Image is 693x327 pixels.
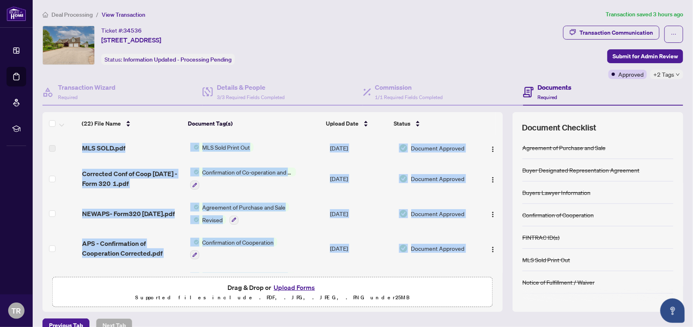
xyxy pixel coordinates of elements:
[326,119,359,128] span: Upload Date
[522,255,570,264] div: MLS Sold Print Out
[101,26,142,35] div: Ticket #:
[190,203,199,212] img: Status Icon
[490,146,496,152] img: Logo
[522,278,595,287] div: Notice of Fulfillment / Waiver
[522,233,559,242] div: FINTRAC ID(s)
[671,31,677,37] span: ellipsis
[676,73,680,77] span: down
[101,54,235,65] div: Status:
[199,238,277,247] span: Confirmation of Cooperation
[411,174,465,183] span: Document Approved
[7,6,26,21] img: logo
[323,112,390,135] th: Upload Date
[101,35,161,45] span: [STREET_ADDRESS]
[607,49,683,63] button: Submit for Admin Review
[327,196,395,231] td: [DATE]
[375,82,443,92] h4: Commission
[579,26,653,39] div: Transaction Communication
[96,10,98,19] li: /
[660,298,685,323] button: Open asap
[618,70,644,79] span: Approved
[327,135,395,161] td: [DATE]
[78,112,185,135] th: (22) File Name
[522,122,597,133] span: Document Checklist
[190,143,254,152] button: Status IconMLS Sold Print Out
[58,82,116,92] h4: Transaction Wizard
[538,82,572,92] h4: Documents
[394,119,410,128] span: Status
[486,242,499,255] button: Logo
[399,209,408,218] img: Document Status
[538,94,557,100] span: Required
[217,82,285,92] h4: Details & People
[522,166,640,175] div: Buyer Designated Representation Agreement
[411,209,465,218] span: Document Approved
[43,26,94,64] img: IMG-X12080808_1.jpg
[199,215,226,224] span: Revised
[199,143,254,152] span: MLS Sold Print Out
[51,11,93,18] span: Deal Processing
[58,293,488,303] p: Supported files include .PDF, .JPG, .JPEG, .PNG under 25 MB
[522,210,594,219] div: Confirmation of Cooperation
[123,27,142,34] span: 34536
[82,119,121,128] span: (22) File Name
[190,238,277,260] button: Status IconConfirmation of Cooperation
[399,144,408,152] img: Document Status
[522,188,590,197] div: Buyers Lawyer Information
[563,26,660,40] button: Transaction Communication
[82,169,184,188] span: Corrected Conf of Coop [DATE] - Form 320 1.pdf
[327,231,395,266] td: [DATE]
[486,141,499,155] button: Logo
[522,143,606,152] div: Agreement of Purchase and Sale
[82,143,125,153] span: MLS SOLD.pdf
[190,215,199,224] img: Status Icon
[190,168,296,190] button: Status IconConfirmation of Co-operation and Representation—Buyer/Seller
[271,282,317,293] button: Upload Forms
[190,238,199,247] img: Status Icon
[190,143,199,152] img: Status Icon
[490,211,496,218] img: Logo
[653,70,674,79] span: +2 Tags
[327,266,395,301] td: [DATE]
[327,161,395,196] td: [DATE]
[199,203,289,212] span: Agreement of Purchase and Sale
[190,272,199,281] img: Status Icon
[486,172,499,185] button: Logo
[42,12,48,18] span: home
[613,50,678,63] span: Submit for Admin Review
[185,112,323,135] th: Document Tag(s)
[199,168,296,177] span: Confirmation of Co-operation and Representation—Buyer/Seller
[399,174,408,183] img: Document Status
[606,10,683,19] article: Transaction saved 3 hours ago
[390,112,473,135] th: Status
[490,177,496,183] img: Logo
[227,282,317,293] span: Drag & Drop or
[190,168,199,177] img: Status Icon
[58,94,78,100] span: Required
[399,244,408,253] img: Document Status
[190,272,296,294] button: Status Icon124 Notice of Fulfillment of Condition(s) - Agreement of Purchase and Sale
[199,272,296,281] span: 124 Notice of Fulfillment of Condition(s) - Agreement of Purchase and Sale
[217,94,285,100] span: 3/3 Required Fields Completed
[190,203,289,225] button: Status IconAgreement of Purchase and SaleStatus IconRevised
[486,207,499,220] button: Logo
[53,277,492,307] span: Drag & Drop orUpload FormsSupported files include .PDF, .JPG, .JPEG, .PNG under25MB
[102,11,145,18] span: View Transaction
[82,209,175,219] span: NEWAPS- Form320 [DATE].pdf
[411,244,465,253] span: Document Approved
[82,239,184,258] span: APS - Confirmation of Cooperation Corrected.pdf
[411,144,465,152] span: Document Approved
[375,94,443,100] span: 1/1 Required Fields Completed
[123,56,232,63] span: Information Updated - Processing Pending
[12,305,21,316] span: TR
[490,246,496,253] img: Logo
